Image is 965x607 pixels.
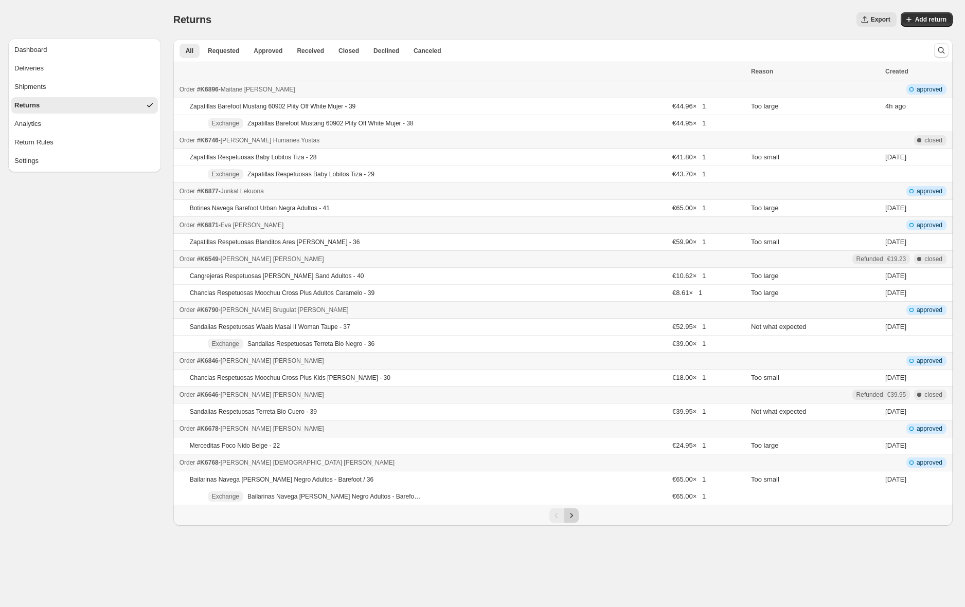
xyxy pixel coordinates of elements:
span: Exchange [212,170,239,178]
p: Sandalias Respetuosas Waals Masai II Woman Taupe - 37 [190,323,350,331]
div: Refunded [856,391,906,399]
span: Exchange [212,119,239,127]
p: Botines Navega Barefoot Urban Negra Adultos - 41 [190,204,330,212]
div: Returns [14,100,40,111]
time: Tuesday, September 2, 2025 at 12:17:40 PM [885,323,906,330]
p: Chanclas Respetuosas Moochuu Cross Plus Adultos Caramelo - 39 [190,289,375,297]
span: €44.95 × 1 [672,119,706,127]
span: Junkal Lekuona [221,188,264,195]
p: Sandalias Respetuosas Terreta Bio Negro - 36 [247,340,374,348]
p: Merceditas Poco Nido Beige - 22 [190,442,280,450]
span: #K6877 [197,188,219,195]
span: Requested [208,47,239,55]
span: Order [180,391,195,398]
span: €59.90 × 1 [672,238,706,246]
span: approved [917,306,942,314]
span: €44.96 × 1 [672,102,706,110]
span: Created [885,68,908,75]
time: Monday, September 1, 2025 at 6:29:51 PM [885,374,906,381]
nav: Pagination [173,505,953,526]
span: approved [917,357,942,365]
div: - [180,220,745,230]
span: approved [917,425,942,433]
span: [PERSON_NAME] Brugulat [PERSON_NAME] [221,306,349,314]
td: Too large [748,437,882,454]
span: #K6790 [197,306,219,314]
td: Not what expected [748,403,882,420]
span: [PERSON_NAME] [PERSON_NAME] [221,357,324,364]
button: Export [856,12,897,27]
span: €8.61 × 1 [672,289,702,297]
button: Dashboard [11,42,158,58]
p: Cangrejeras Respetuosas [PERSON_NAME] Sand Adultos - 40 [190,272,364,280]
span: Exchange [212,492,239,501]
div: Analytics [14,119,41,129]
td: Not what expected [748,319,882,336]
time: Saturday, August 23, 2025 at 7:33:40 PM [885,289,906,297]
span: approved [917,458,942,467]
div: - [180,356,745,366]
td: ago [882,98,953,115]
span: €39.00 × 1 [672,340,706,347]
td: Too small [748,471,882,488]
div: - [180,457,745,468]
div: - [180,254,745,264]
td: Too large [748,285,882,302]
button: Analytics [11,116,158,132]
span: €41.80 × 1 [672,153,706,161]
span: approved [917,85,942,94]
time: Sunday, August 31, 2025 at 4:09:46 PM [885,442,906,449]
span: Order [180,188,195,195]
span: €19.23 [887,255,906,263]
time: Thursday, September 4, 2025 at 7:42:52 AM [885,102,892,110]
span: €65.00 × 1 [672,492,706,500]
span: Exchange [212,340,239,348]
span: Order [180,425,195,432]
span: €18.00 × 1 [672,374,706,381]
td: Too small [748,149,882,166]
span: Eva [PERSON_NAME] [221,222,284,229]
span: #K6678 [197,425,219,432]
div: Settings [14,156,39,166]
span: #K6646 [197,391,219,398]
p: Sandalias Respetuosas Terreta Bio Cuero - 39 [190,408,317,416]
span: #K6746 [197,137,219,144]
span: Order [180,137,195,144]
span: €24.95 × 1 [672,442,706,449]
span: closed [924,255,942,263]
time: Tuesday, September 2, 2025 at 5:02:53 PM [885,238,906,246]
span: #K6871 [197,222,219,229]
p: Zapatillas Respetuosas Baby Lobitos Tiza - 28 [190,153,317,161]
span: Order [180,357,195,364]
span: €39.95 [887,391,906,399]
span: [PERSON_NAME] [PERSON_NAME] [221,255,324,263]
div: Refunded [856,255,906,263]
button: Search and filter results [934,43,949,58]
p: Zapatillas Barefoot Mustang 60902 Plity Off White Mujer - 39 [190,102,356,111]
td: Too small [748,234,882,251]
div: - [180,305,745,315]
div: Dashboard [14,45,47,55]
span: Order [180,255,195,263]
span: #K6768 [197,459,219,466]
time: Tuesday, August 26, 2025 at 5:23:47 PM [885,408,906,415]
td: Too large [748,268,882,285]
span: Reason [751,68,773,75]
span: Order [180,306,195,314]
span: [PERSON_NAME] [PERSON_NAME] [221,391,324,398]
span: Order [180,459,195,466]
div: - [180,186,745,196]
div: - [180,390,745,400]
time: Saturday, August 23, 2025 at 7:33:40 PM [885,272,906,280]
span: #K6549 [197,255,219,263]
span: €10.62 × 1 [672,272,706,280]
span: [PERSON_NAME] [PERSON_NAME] [221,425,324,432]
button: Return Rules [11,134,158,151]
span: closed [924,391,942,399]
td: Too small [748,370,882,387]
span: #K6846 [197,357,219,364]
span: €52.95 × 1 [672,323,706,330]
span: €65.00 × 1 [672,204,706,212]
span: approved [917,187,942,195]
time: Saturday, August 30, 2025 at 4:13:52 PM [885,475,906,483]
